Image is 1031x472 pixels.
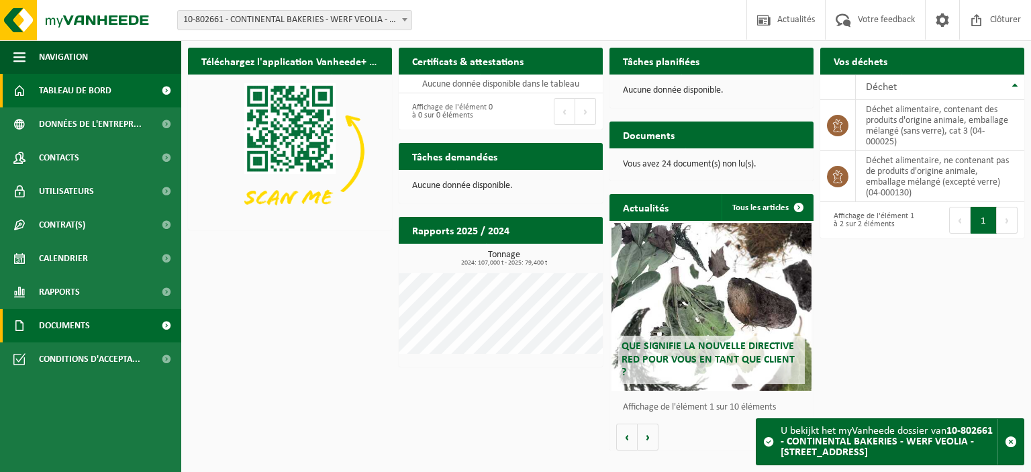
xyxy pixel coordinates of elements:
[39,74,111,107] span: Tableau de bord
[405,260,603,267] span: 2024: 107,000 t - 2025: 79,400 t
[399,143,511,169] h2: Tâches demandées
[856,100,1024,151] td: déchet alimentaire, contenant des produits d'origine animale, emballage mélangé (sans verre), cat...
[820,48,901,74] h2: Vos déchets
[405,250,603,267] h3: Tonnage
[39,309,90,342] span: Documents
[638,424,658,451] button: Volgende
[866,82,897,93] span: Déchet
[399,217,523,243] h2: Rapports 2025 / 2024
[188,75,392,228] img: Download de VHEPlus App
[412,181,589,191] p: Aucune donnée disponible.
[39,342,140,376] span: Conditions d'accepta...
[188,48,392,74] h2: Téléchargez l'application Vanheede+ maintenant!
[39,107,142,141] span: Données de l'entrepr...
[399,48,537,74] h2: Certificats & attestations
[405,97,494,126] div: Affichage de l'élément 0 à 0 sur 0 éléments
[554,98,575,125] button: Previous
[39,208,85,242] span: Contrat(s)
[39,40,88,74] span: Navigation
[609,194,682,220] h2: Actualités
[399,75,603,93] td: Aucune donnée disponible dans le tableau
[622,341,795,377] span: Que signifie la nouvelle directive RED pour vous en tant que client ?
[609,122,688,148] h2: Documents
[39,175,94,208] span: Utilisateurs
[178,11,411,30] span: 10-802661 - CONTINENTAL BAKERIES - WERF VEOLIA - 7822 GHISLENGHIEN, RUE DES JOURNALIERS 6
[575,98,596,125] button: Next
[971,207,997,234] button: 1
[623,160,800,169] p: Vous avez 24 document(s) non lu(s).
[781,426,993,458] strong: 10-802661 - CONTINENTAL BAKERIES - WERF VEOLIA - [STREET_ADDRESS]
[856,151,1024,202] td: déchet alimentaire, ne contenant pas de produits d'origine animale, emballage mélangé (excepté ve...
[623,403,807,412] p: Affichage de l'élément 1 sur 10 éléments
[949,207,971,234] button: Previous
[722,194,812,221] a: Tous les articles
[623,86,800,95] p: Aucune donnée disponible.
[611,223,812,391] a: Que signifie la nouvelle directive RED pour vous en tant que client ?
[781,419,997,465] div: U bekijkt het myVanheede dossier van
[486,243,601,270] a: Consulter les rapports
[177,10,412,30] span: 10-802661 - CONTINENTAL BAKERIES - WERF VEOLIA - 7822 GHISLENGHIEN, RUE DES JOURNALIERS 6
[39,242,88,275] span: Calendrier
[997,207,1018,234] button: Next
[39,141,79,175] span: Contacts
[609,48,713,74] h2: Tâches planifiées
[827,205,916,235] div: Affichage de l'élément 1 à 2 sur 2 éléments
[616,424,638,451] button: Vorige
[39,275,80,309] span: Rapports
